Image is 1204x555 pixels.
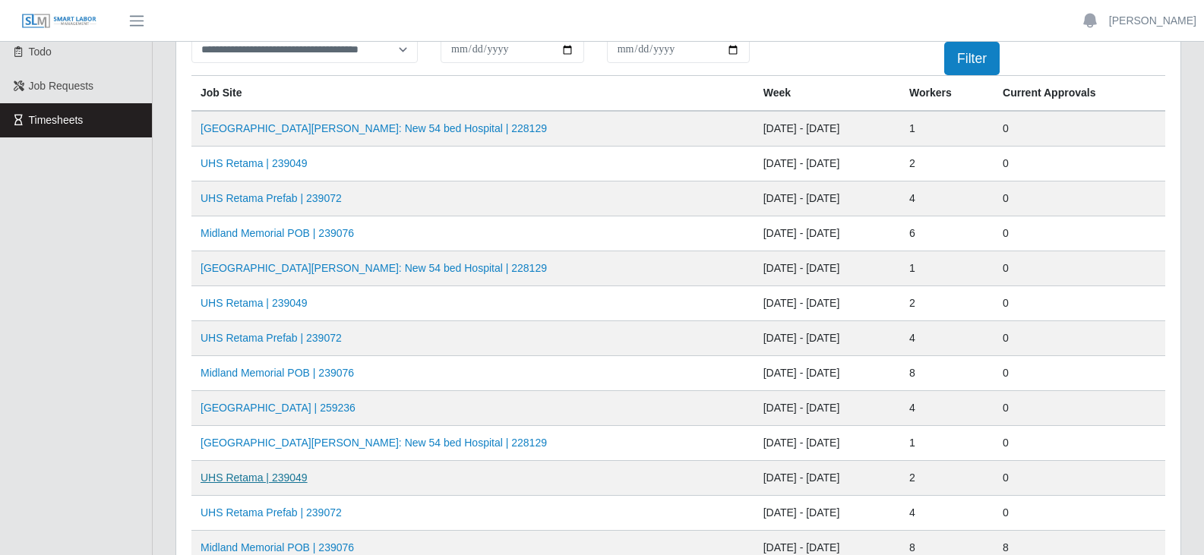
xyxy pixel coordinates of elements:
[900,111,994,147] td: 1
[201,297,308,309] a: UHS Retama | 239049
[201,227,354,239] a: Midland Memorial POB | 239076
[900,356,994,391] td: 8
[754,216,900,251] td: [DATE] - [DATE]
[900,76,994,112] th: Workers
[754,286,900,321] td: [DATE] - [DATE]
[201,367,354,379] a: Midland Memorial POB | 239076
[754,321,900,356] td: [DATE] - [DATE]
[29,80,94,92] span: Job Requests
[201,541,354,553] a: Midland Memorial POB | 239076
[994,286,1165,321] td: 0
[994,147,1165,181] td: 0
[754,76,900,112] th: Week
[201,192,342,204] a: UHS Retama Prefab | 239072
[900,251,994,286] td: 1
[900,216,994,251] td: 6
[900,286,994,321] td: 2
[201,157,308,169] a: UHS Retama | 239049
[201,506,342,519] a: UHS Retama Prefab | 239072
[994,216,1165,251] td: 0
[994,111,1165,147] td: 0
[201,122,547,134] a: [GEOGRAPHIC_DATA][PERSON_NAME]: New 54 bed Hospital | 228129
[994,391,1165,426] td: 0
[191,76,754,112] th: job site
[994,181,1165,216] td: 0
[900,147,994,181] td: 2
[754,111,900,147] td: [DATE] - [DATE]
[201,332,342,344] a: UHS Retama Prefab | 239072
[29,114,84,126] span: Timesheets
[994,461,1165,496] td: 0
[201,471,308,484] a: UHS Retama | 239049
[900,321,994,356] td: 4
[201,262,547,274] a: [GEOGRAPHIC_DATA][PERSON_NAME]: New 54 bed Hospital | 228129
[754,461,900,496] td: [DATE] - [DATE]
[754,496,900,531] td: [DATE] - [DATE]
[1109,13,1196,29] a: [PERSON_NAME]
[900,391,994,426] td: 4
[900,461,994,496] td: 2
[754,356,900,391] td: [DATE] - [DATE]
[754,181,900,216] td: [DATE] - [DATE]
[754,251,900,286] td: [DATE] - [DATE]
[944,42,1000,75] button: Filter
[994,321,1165,356] td: 0
[994,426,1165,461] td: 0
[994,251,1165,286] td: 0
[201,402,356,414] a: [GEOGRAPHIC_DATA] | 259236
[29,46,52,58] span: Todo
[21,13,97,30] img: SLM Logo
[754,391,900,426] td: [DATE] - [DATE]
[754,426,900,461] td: [DATE] - [DATE]
[994,496,1165,531] td: 0
[900,496,994,531] td: 4
[900,181,994,216] td: 4
[994,76,1165,112] th: Current Approvals
[900,426,994,461] td: 1
[754,147,900,181] td: [DATE] - [DATE]
[994,356,1165,391] td: 0
[201,437,547,449] a: [GEOGRAPHIC_DATA][PERSON_NAME]: New 54 bed Hospital | 228129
